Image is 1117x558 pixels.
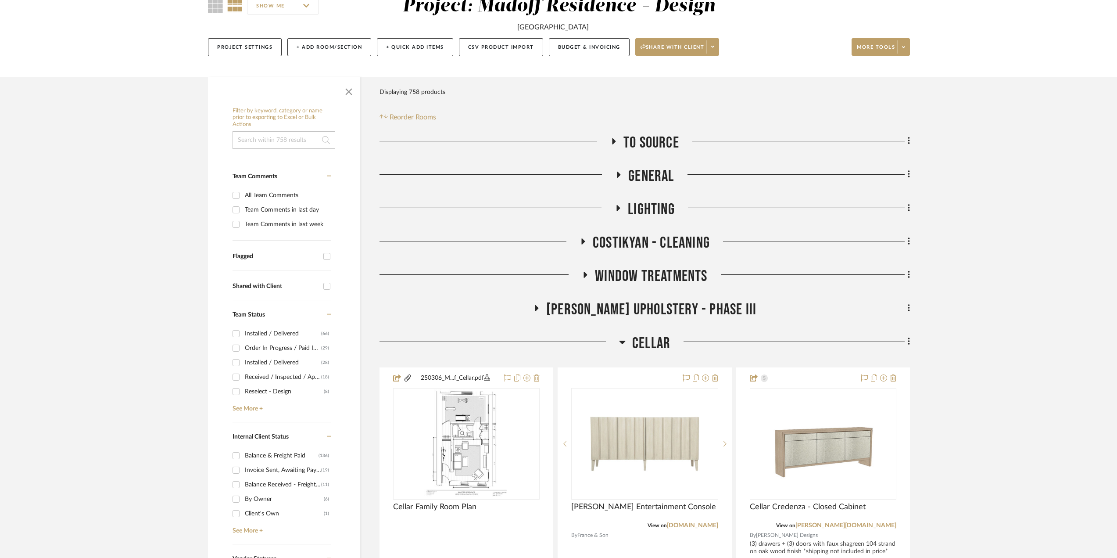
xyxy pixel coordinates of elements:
div: (136) [319,449,329,463]
div: Team Comments in last week [245,217,329,231]
span: Cellar [632,334,670,353]
div: By Owner [245,492,324,506]
button: Share with client [635,38,720,56]
div: (6) [324,492,329,506]
button: CSV Product Import [459,38,543,56]
span: Team Status [233,312,265,318]
div: All Team Comments [245,188,329,202]
button: Close [340,81,358,99]
span: [PERSON_NAME] Upholstery - Phase III [546,300,756,319]
div: (1) [324,507,329,521]
span: France & Son [577,531,609,540]
button: 250306_M...f_Cellar.pdf [412,373,499,384]
span: Cellar Family Room Plan [393,502,476,512]
div: (8) [324,385,329,399]
span: To Source [623,133,679,152]
div: 0 [572,389,717,499]
div: Reselect - Design [245,385,324,399]
div: Flagged [233,253,319,260]
a: See More + [230,521,331,535]
span: Window Treatments [595,267,707,286]
span: View on [776,523,795,528]
div: Order In Progress / Paid In Full w/ Freight, No Balance due [245,341,321,355]
span: By [750,531,756,540]
div: Balance & Freight Paid [245,449,319,463]
input: Search within 758 results [233,131,335,149]
span: Internal Client Status [233,434,289,440]
div: (28) [321,356,329,370]
a: [DOMAIN_NAME] [667,522,718,529]
span: [PERSON_NAME] Entertainment Console [571,502,716,512]
span: Cellar Credenza - Closed Cabinet [750,502,866,512]
div: Invoice Sent, Awaiting Payment [245,463,321,477]
button: Budget & Invoicing [549,38,630,56]
a: [PERSON_NAME][DOMAIN_NAME] [795,522,896,529]
button: Reorder Rooms [379,112,436,122]
span: Lighting [628,200,675,219]
span: [PERSON_NAME] Designs [756,531,818,540]
div: [GEOGRAPHIC_DATA] [517,22,589,32]
span: Costikyan - Cleaning [593,234,710,252]
span: Reorder Rooms [390,112,436,122]
div: Received / Inspected / Approved [245,370,321,384]
span: By [571,531,577,540]
div: Shared with Client [233,283,319,290]
div: Client's Own [245,507,324,521]
button: More tools [852,38,910,56]
img: Cellar Family Room Plan [424,389,509,499]
div: (66) [321,327,329,341]
div: Installed / Delivered [245,327,321,341]
h6: Filter by keyword, category or name prior to exporting to Excel or Bulk Actions [233,108,335,128]
img: Cellar Credenza - Closed Cabinet [768,389,878,499]
span: General [628,167,674,186]
span: Share with client [641,44,705,57]
div: (11) [321,478,329,492]
img: Augusto Entertainment Console [590,389,699,499]
span: More tools [857,44,895,57]
div: Displaying 758 products [379,83,445,101]
div: (18) [321,370,329,384]
a: See More + [230,399,331,413]
div: (19) [321,463,329,477]
button: + Quick Add Items [377,38,453,56]
div: (29) [321,341,329,355]
span: Team Comments [233,173,277,180]
div: Balance Received - Freight Due [245,478,321,492]
button: Project Settings [208,38,282,56]
div: Installed / Delivered [245,356,321,370]
button: + Add Room/Section [287,38,371,56]
div: Team Comments in last day [245,203,329,217]
span: View on [648,523,667,528]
